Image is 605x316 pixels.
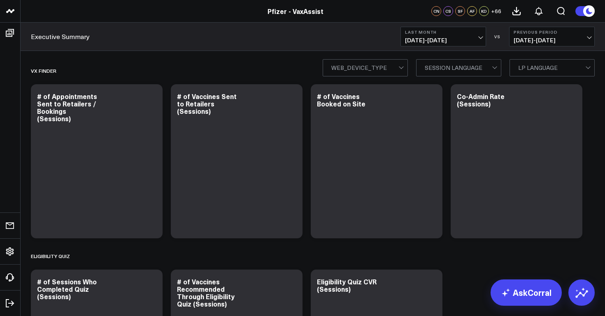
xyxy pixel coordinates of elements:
div: AF [467,6,477,16]
span: + 66 [491,8,501,14]
b: Last Month [405,30,482,35]
a: AskCorral [491,279,562,306]
div: # of Vaccines Booked on Site [317,92,365,108]
a: Pfizer - VaxAssist [268,7,323,16]
b: Previous Period [514,30,590,35]
div: # of Vaccines Recommended Through Eligibility Quiz (Sessions) [177,277,235,308]
button: +66 [491,6,501,16]
button: Last Month[DATE]-[DATE] [400,27,486,46]
div: Vx Finder [31,61,56,80]
div: CN [431,6,441,16]
div: CS [443,6,453,16]
div: # of Vaccines Sent to Retailers (Sessions) [177,92,237,115]
div: # of Appointments Sent to Retailers / Bookings (Sessions) [37,92,97,123]
div: Co-Admin Rate (Sessions) [457,92,505,108]
span: [DATE] - [DATE] [405,37,482,44]
div: Eligibility Quiz CVR (Sessions) [317,277,377,293]
div: SF [455,6,465,16]
button: Previous Period[DATE]-[DATE] [509,27,595,46]
span: [DATE] - [DATE] [514,37,590,44]
div: KD [479,6,489,16]
div: Eligibility Quiz [31,247,70,265]
a: Executive Summary [31,32,90,41]
div: VS [490,34,505,39]
div: # of Sessions Who Completed Quiz (Sessions) [37,277,97,301]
